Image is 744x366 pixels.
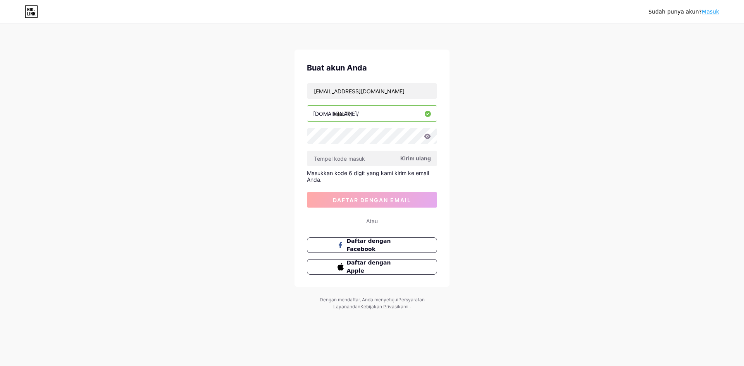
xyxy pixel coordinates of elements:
input: nama belakang [307,106,437,121]
font: Masukkan kode 6 digit yang kami kirim ke email Anda. [307,170,429,183]
font: Dengan mendaftar, Anda menyetujui [320,297,398,302]
font: kami . [398,304,411,309]
font: Kirim ulang [400,155,431,162]
font: Daftar dengan Apple [347,259,391,274]
font: dan [352,304,360,309]
button: daftar dengan email [307,192,437,208]
font: Buat akun Anda [307,63,367,72]
a: Masuk [702,9,719,15]
input: E-mail [307,83,437,99]
font: Daftar dengan Facebook [347,238,391,252]
a: Kebijakan Privasi [360,304,398,309]
button: Daftar dengan Facebook [307,237,437,253]
input: Tempel kode masuk [307,151,437,166]
font: Sudah punya akun? [648,9,702,15]
button: Daftar dengan Apple [307,259,437,275]
font: Atau [366,218,378,224]
font: [DOMAIN_NAME]/ [313,110,359,117]
font: daftar dengan email [333,197,411,203]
